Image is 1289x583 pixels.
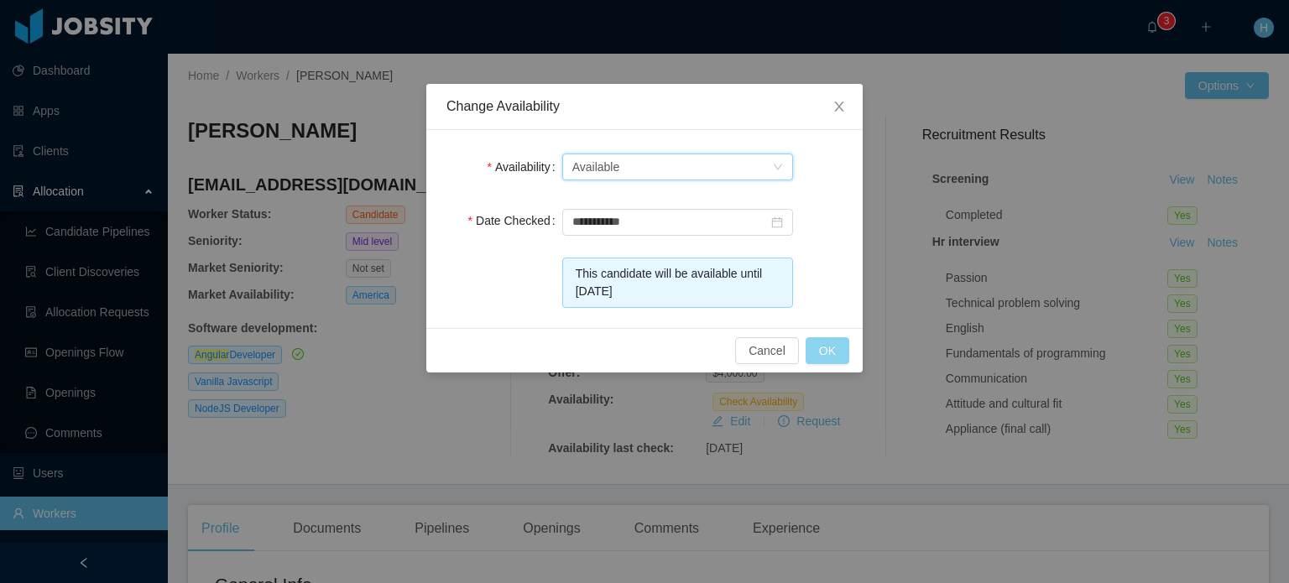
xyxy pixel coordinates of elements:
[771,216,783,228] i: icon: calendar
[735,337,799,364] button: Cancel
[773,162,783,174] i: icon: down
[446,97,843,116] div: Change Availability
[832,100,846,113] i: icon: close
[806,337,849,364] button: OK
[487,160,561,174] label: Availability
[816,84,863,131] button: Close
[468,214,562,227] label: Date Checked
[572,154,620,180] div: Available
[576,267,763,298] span: This candidate will be available until [DATE]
